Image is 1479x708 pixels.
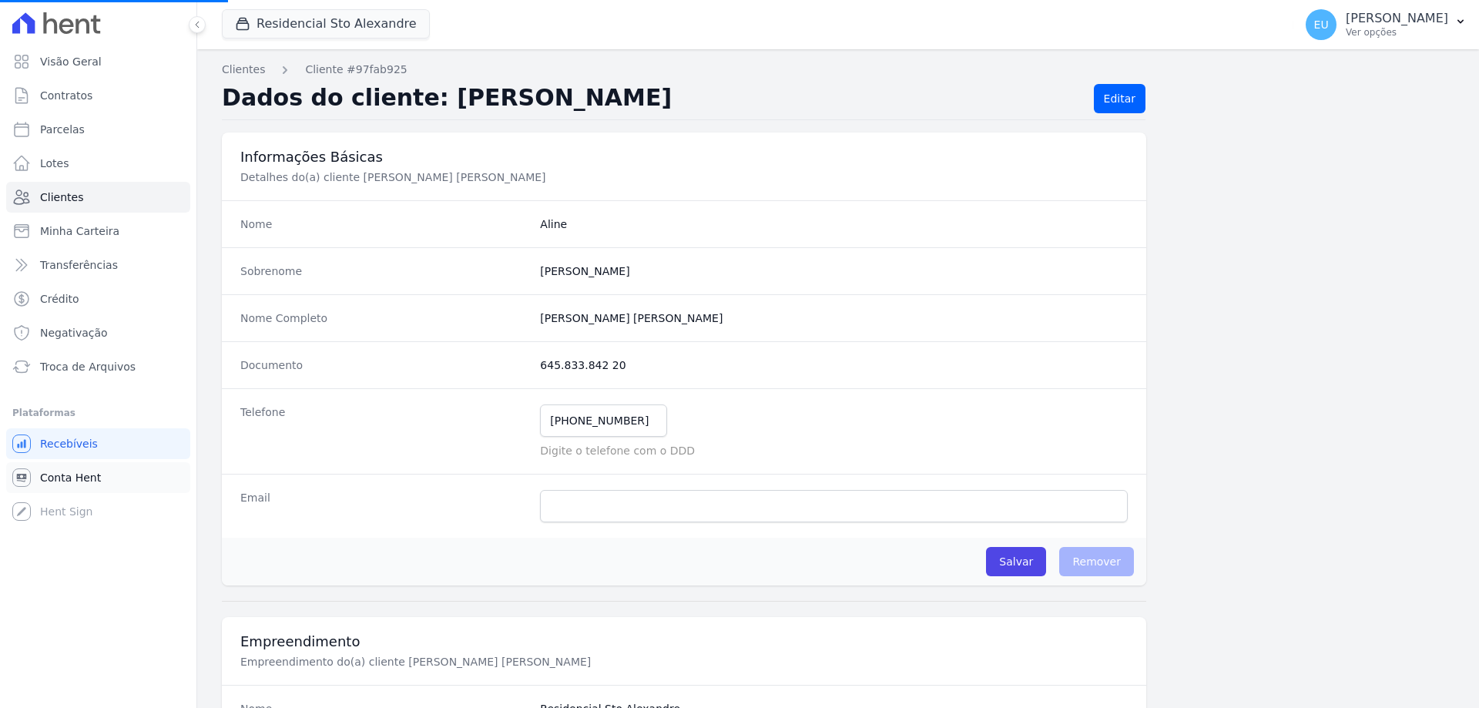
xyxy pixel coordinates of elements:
a: Minha Carteira [6,216,190,247]
div: Plataformas [12,404,184,422]
a: Editar [1094,84,1145,113]
p: Detalhes do(a) cliente [PERSON_NAME] [PERSON_NAME] [240,169,758,185]
a: Visão Geral [6,46,190,77]
h3: Informações Básicas [240,148,1128,166]
button: Residencial Sto Alexandre [222,9,430,39]
dd: 645.833.842 20 [540,357,1128,373]
a: Troca de Arquivos [6,351,190,382]
span: Crédito [40,291,79,307]
dt: Telefone [240,404,528,458]
span: Minha Carteira [40,223,119,239]
a: Clientes [222,62,265,78]
button: EU [PERSON_NAME] Ver opções [1293,3,1479,46]
h2: Dados do cliente: [PERSON_NAME] [222,84,1082,113]
dd: [PERSON_NAME] [540,263,1128,279]
span: Clientes [40,190,83,205]
span: Recebíveis [40,436,98,451]
dt: Nome Completo [240,310,528,326]
h3: Empreendimento [240,633,1128,651]
p: Digite o telefone com o DDD [540,443,1128,458]
dt: Documento [240,357,528,373]
a: Negativação [6,317,190,348]
input: Salvar [986,547,1046,576]
a: Crédito [6,284,190,314]
dd: Aline [540,216,1128,232]
p: [PERSON_NAME] [1346,11,1448,26]
dt: Email [240,490,528,522]
span: Transferências [40,257,118,273]
dt: Sobrenome [240,263,528,279]
span: Contratos [40,88,92,103]
a: Cliente #97fab925 [305,62,407,78]
a: Conta Hent [6,462,190,493]
a: Recebíveis [6,428,190,459]
p: Ver opções [1346,26,1448,39]
a: Clientes [6,182,190,213]
span: EU [1314,19,1329,30]
nav: Breadcrumb [222,62,1454,78]
span: Visão Geral [40,54,102,69]
a: Contratos [6,80,190,111]
span: Troca de Arquivos [40,359,136,374]
p: Empreendimento do(a) cliente [PERSON_NAME] [PERSON_NAME] [240,654,758,669]
a: Lotes [6,148,190,179]
dd: [PERSON_NAME] [PERSON_NAME] [540,310,1128,326]
span: Conta Hent [40,470,101,485]
a: Parcelas [6,114,190,145]
a: Transferências [6,250,190,280]
span: Parcelas [40,122,85,137]
span: Remover [1059,547,1134,576]
span: Lotes [40,156,69,171]
span: Negativação [40,325,108,341]
dt: Nome [240,216,528,232]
